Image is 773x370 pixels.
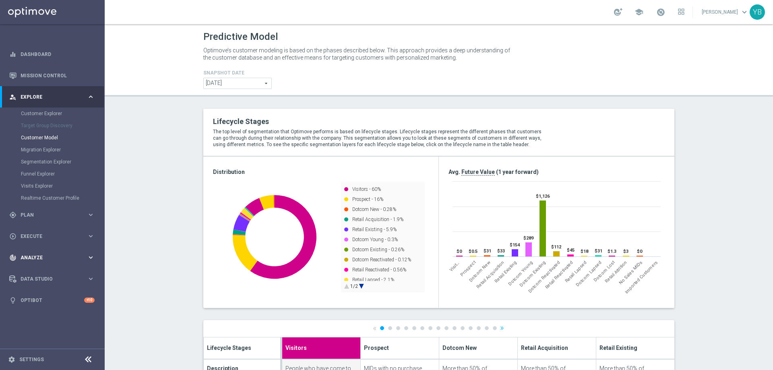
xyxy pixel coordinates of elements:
[350,283,358,289] text: 1/2
[21,255,87,260] span: Analyze
[635,8,643,17] span: school
[352,217,403,222] text: Retail Acquisition - 1.9%
[459,260,477,277] span: Prospect
[21,277,87,281] span: Data Studio
[19,357,44,362] a: Settings
[21,147,84,153] a: Migration Explorer
[352,186,381,192] text: Visitors - 60%
[203,31,278,43] h1: Predictive Model
[420,326,424,330] a: 6
[624,260,659,295] span: Imported Customers
[9,276,95,282] button: Data Studio keyboard_arrow_right
[21,213,87,217] span: Plan
[87,211,95,219] i: keyboard_arrow_right
[9,275,87,283] div: Data Studio
[521,343,568,351] span: Retail Acquisition
[87,275,95,283] i: keyboard_arrow_right
[9,233,87,240] div: Execute
[412,326,416,330] a: 5
[544,260,574,290] span: Retail Reactivated
[21,120,104,132] div: Target Group Discovery
[9,43,95,65] div: Dashboard
[494,260,518,284] span: Retail Existing
[203,47,513,61] p: Optimove’s customer modeling is based on the phases described below. This approach provides a dee...
[352,227,397,232] text: Retail Existing - 5.9%
[469,249,477,254] text: $0.5
[444,326,449,330] a: 9
[9,233,17,240] i: play_circle_outline
[21,43,95,65] a: Dashboard
[448,260,461,273] span: Visitors
[404,326,408,330] a: 4
[21,195,84,201] a: Realtime Customer Profile
[750,4,765,20] div: YB
[9,297,95,304] button: lightbulb Optibot +10
[469,326,473,330] a: 12
[496,169,539,175] span: (1 year forward)
[352,267,406,273] text: Retail Reactivated - 0.56%
[484,248,491,254] text: $31
[527,260,562,294] span: Dotcom Reactivated
[21,110,84,117] a: Customer Explorer
[21,171,84,177] a: Funnel Explorer
[449,169,460,175] span: Avg.
[623,249,628,254] text: $3
[213,128,549,148] p: The top level of segmentation that Optimove performs is based on lifecycle stages. Lifecycle stag...
[519,260,547,288] span: Dotcom Existing
[485,326,489,330] a: 14
[500,325,504,331] a: »
[9,212,95,218] button: gps_fixed Plan keyboard_arrow_right
[21,180,104,192] div: Visits Explorer
[21,95,87,99] span: Explore
[461,169,495,176] span: Future Value
[21,234,87,239] span: Execute
[9,93,17,101] i: person_search
[536,194,550,199] text: $1,126
[87,232,95,240] i: keyboard_arrow_right
[461,326,465,330] a: 11
[9,72,95,79] button: Mission Control
[285,343,307,351] span: Visitors
[373,325,377,331] a: «
[9,211,87,219] div: Plan
[453,326,457,330] a: 10
[21,134,84,141] a: Customer Model
[21,183,84,189] a: Visits Explorer
[9,94,95,100] button: person_search Explore keyboard_arrow_right
[207,343,251,351] span: Lifecycle Stages
[618,260,644,285] span: No Sales MIDs
[364,343,389,351] span: Prospect
[428,326,432,330] a: 7
[595,248,602,254] text: $31
[21,144,104,156] div: Migration Explorer
[442,343,477,351] span: Dotcom New
[352,207,396,212] text: Dotcom New - 0.28%
[9,297,17,304] i: lightbulb
[352,237,398,242] text: Dotcom Young - 0.3%
[352,196,383,202] text: Prospect - 16%
[567,248,575,253] text: $45
[21,156,104,168] div: Segmentation Explorer
[213,168,429,176] h3: Distribution
[9,254,87,261] div: Analyze
[21,289,84,311] a: Optibot
[8,356,15,363] i: settings
[9,289,95,311] div: Optibot
[497,248,505,254] text: $33
[523,236,534,241] text: $289
[21,192,104,204] div: Realtime Customer Profile
[593,260,616,283] span: Dotcom Lost
[9,233,95,240] button: play_circle_outline Execute keyboard_arrow_right
[388,326,392,330] a: 2
[21,159,84,165] a: Segmentation Explorer
[352,247,404,252] text: Dotcom Existing - 0.26%
[352,257,411,263] text: Dotcom Reactivated - 0.12%
[87,254,95,261] i: keyboard_arrow_right
[599,343,637,351] span: Retail Existing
